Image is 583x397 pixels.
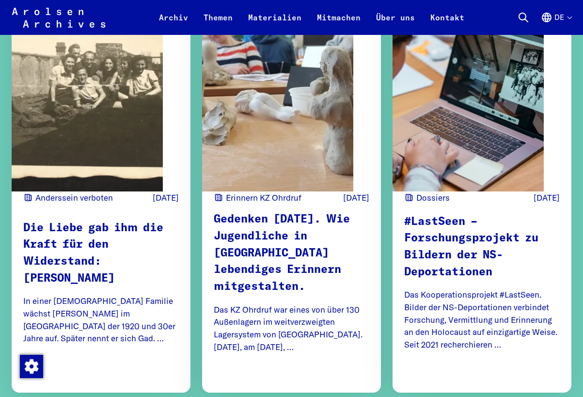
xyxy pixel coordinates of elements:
[23,220,179,287] p: Die Liebe gab ihm die Kraft für den Widerstand: [PERSON_NAME]
[309,12,368,35] a: Mitmachen
[214,303,369,353] p: Das KZ Ohrdruf war eines von über 130 Außenlagern im weitverzweigten Lagersystem von [GEOGRAPHIC_...
[214,211,369,295] p: Gedenken [DATE]. Wie Jugendliche in [GEOGRAPHIC_DATA] lebendiges Erinnern mitgestalten.
[368,12,423,35] a: Über uns
[416,191,450,204] span: Dossiers
[151,12,196,35] a: Archiv
[240,12,309,35] a: Materialien
[20,355,43,378] img: Zustimmung ändern
[153,191,179,204] time: [DATE]
[404,214,560,281] p: #LastSeen – Forschungsprojekt zu Bildern der NS-Deportationen
[23,295,179,345] p: In einer [DEMOGRAPHIC_DATA] Familie wächst [PERSON_NAME] im [GEOGRAPHIC_DATA] der 1920 und 30er J...
[226,191,301,204] span: Erinnern KZ Ohrdruf
[196,12,240,35] a: Themen
[423,12,472,35] a: Kontakt
[404,288,560,350] p: Das Kooperationsprojekt #LastSeen. Bilder der NS-Deportationen verbindet Forschung, Vermittlung u...
[534,191,560,204] time: [DATE]
[151,6,472,29] nav: Primär
[541,12,571,35] button: Deutsch, Sprachauswahl
[343,191,369,204] time: [DATE]
[19,354,43,378] div: Zustimmung ändern
[35,191,113,204] span: Anderssein verboten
